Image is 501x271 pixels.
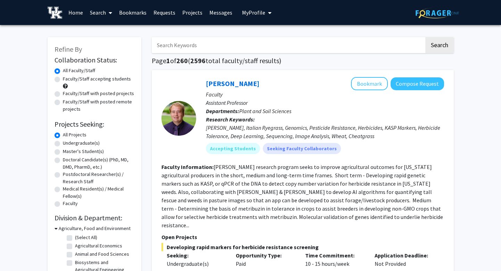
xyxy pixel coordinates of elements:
[206,108,239,115] b: Departments:
[206,0,236,25] a: Messages
[416,8,459,18] img: ForagerOne Logo
[167,260,226,268] div: Undergraduate(s)
[206,79,259,88] a: [PERSON_NAME]
[206,99,444,107] p: Assistant Professor
[55,56,134,64] h2: Collaboration Status:
[75,251,129,258] label: Animal and Food Sciences
[391,77,444,90] button: Compose Request to Samuel Revolinski
[242,9,265,16] span: My Profile
[63,139,100,147] label: Undergraduate(s)
[75,242,122,249] label: Agricultural Economics
[167,251,226,260] p: Seeking:
[263,143,341,154] mat-chip: Seeking Faculty Collaborators
[375,251,434,260] p: Application Deadline:
[206,90,444,99] p: Faculty
[239,108,291,115] span: Plant and Soil Sciences
[63,98,134,113] label: Faculty/Staff with posted remote projects
[63,67,95,74] label: All Faculty/Staff
[166,56,170,65] span: 1
[206,116,255,123] b: Research Keywords:
[161,163,214,170] b: Faculty Information:
[63,200,78,207] label: Faculty
[176,56,188,65] span: 260
[55,45,82,53] span: Refine By
[55,120,134,128] h2: Projects Seeking:
[55,214,134,222] h2: Division & Department:
[231,251,300,268] div: Paid
[5,240,30,266] iframe: Chat
[63,185,134,200] label: Medical Resident(s) / Medical Fellow(s)
[63,148,104,155] label: Master's Student(s)
[152,57,454,65] h1: Page of ( total faculty/staff results)
[206,143,260,154] mat-chip: Accepting Students
[86,0,116,25] a: Search
[369,251,439,268] div: Not Provided
[206,124,444,140] div: [PERSON_NAME], Italian Ryegrass, Genomics, Pesticide Resistance, Herbicides, KASP Markers, Herbic...
[190,56,206,65] span: 2596
[351,77,388,90] button: Add Samuel Revolinski to Bookmarks
[152,37,424,53] input: Search Keywords
[305,251,364,260] p: Time Commitment:
[63,75,131,83] label: Faculty/Staff accepting students
[179,0,206,25] a: Projects
[161,243,444,251] span: Developing rapid markers for herbicide resistance screening
[63,131,86,138] label: All Projects
[161,163,443,229] fg-read-more: [PERSON_NAME] research program seeks to improve agricultural outcomes for [US_STATE] agricultural...
[59,225,131,232] h3: Agriculture, Food and Environment
[161,233,444,241] p: Open Projects
[65,0,86,25] a: Home
[63,156,134,171] label: Doctoral Candidate(s) (PhD, MD, DMD, PharmD, etc.)
[300,251,369,268] div: 10 - 15 hours/week
[425,37,454,53] button: Search
[63,171,134,185] label: Postdoctoral Researcher(s) / Research Staff
[236,251,295,260] p: Opportunity Type:
[116,0,150,25] a: Bookmarks
[150,0,179,25] a: Requests
[48,7,62,19] img: University of Kentucky Logo
[75,234,97,241] label: (Select All)
[63,90,134,97] label: Faculty/Staff with posted projects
